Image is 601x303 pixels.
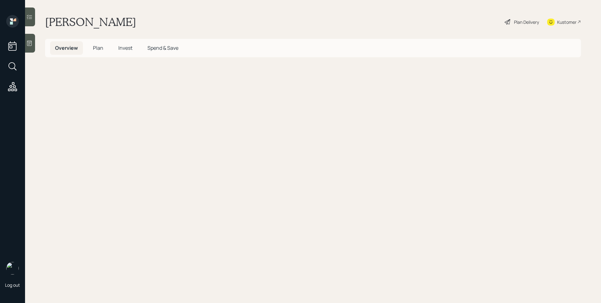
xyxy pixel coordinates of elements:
[514,19,539,25] div: Plan Delivery
[6,262,19,275] img: james-distasi-headshot.png
[45,15,136,29] h1: [PERSON_NAME]
[557,19,577,25] div: Kustomer
[147,44,178,51] span: Spend & Save
[55,44,78,51] span: Overview
[118,44,132,51] span: Invest
[93,44,103,51] span: Plan
[5,282,20,288] div: Log out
